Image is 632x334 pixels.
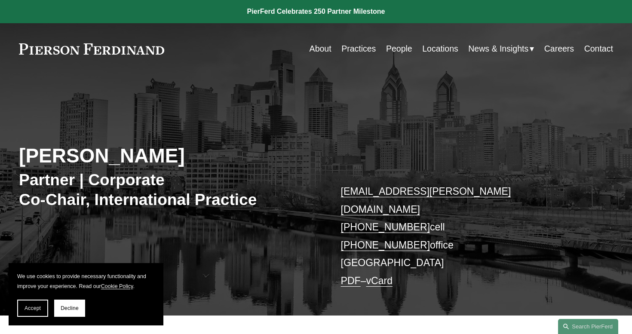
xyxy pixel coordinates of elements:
[19,144,316,168] h2: [PERSON_NAME]
[9,263,163,325] section: Cookie banner
[422,40,458,57] a: Locations
[341,275,361,286] a: PDF
[386,40,412,57] a: People
[341,186,511,215] a: [EMAIL_ADDRESS][PERSON_NAME][DOMAIN_NAME]
[61,305,79,311] span: Decline
[468,40,534,57] a: folder dropdown
[341,183,589,290] p: cell office [GEOGRAPHIC_DATA] –
[17,300,48,317] button: Accept
[558,319,618,334] a: Search this site
[310,40,331,57] a: About
[25,305,41,311] span: Accept
[101,283,133,289] a: Cookie Policy
[366,275,393,286] a: vCard
[544,40,574,57] a: Careers
[584,40,613,57] a: Contact
[17,272,155,291] p: We use cookies to provide necessary functionality and improve your experience. Read our .
[341,239,430,251] a: [PHONE_NUMBER]
[341,221,430,233] a: [PHONE_NUMBER]
[54,300,85,317] button: Decline
[19,170,316,209] h3: Partner | Corporate Co-Chair, International Practice
[341,40,376,57] a: Practices
[468,41,528,56] span: News & Insights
